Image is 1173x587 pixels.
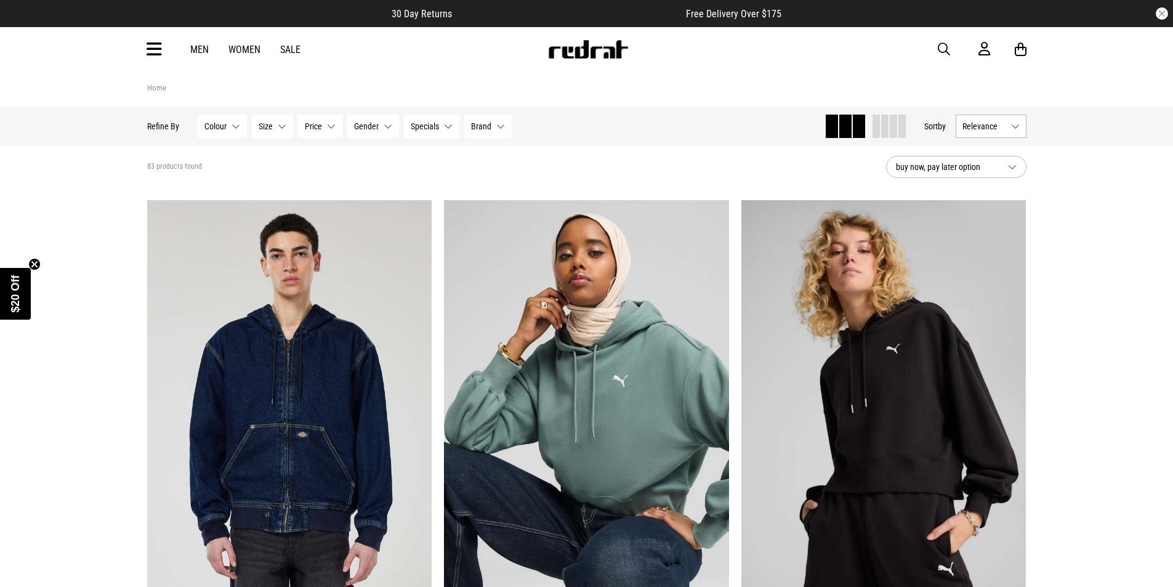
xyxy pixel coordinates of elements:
button: Size [252,115,293,138]
span: Size [259,121,273,131]
a: Sale [280,44,300,55]
span: $20 Off [9,275,22,312]
a: Men [190,44,209,55]
iframe: Customer reviews powered by Trustpilot [477,7,661,20]
span: Colour [204,121,227,131]
span: 30 Day Returns [392,8,452,20]
button: buy now, pay later option [886,156,1026,178]
button: Price [298,115,342,138]
button: Colour [198,115,247,138]
button: Gender [347,115,399,138]
span: Gender [354,121,379,131]
span: 83 products found [147,162,202,172]
button: Specials [404,115,459,138]
span: by [938,121,946,131]
span: Free Delivery Over $175 [686,8,781,20]
span: Brand [471,121,491,131]
button: Sortby [924,119,946,134]
a: Home [147,83,166,92]
span: Relevance [962,121,1006,131]
button: Close teaser [28,258,41,270]
button: Brand [464,115,512,138]
p: Refine By [147,121,179,131]
span: buy now, pay later option [896,160,998,174]
span: Price [305,121,322,131]
img: Redrat logo [547,40,629,59]
button: Relevance [956,115,1026,138]
span: Specials [411,121,439,131]
a: Women [228,44,260,55]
